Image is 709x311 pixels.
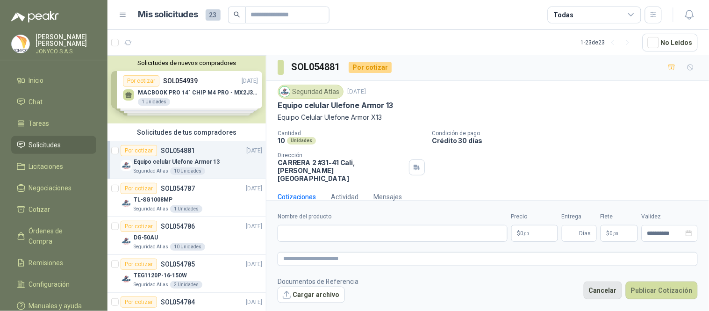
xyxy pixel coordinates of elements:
p: SOL054786 [161,223,195,230]
button: Cancelar [584,282,622,299]
a: Chat [11,93,96,111]
a: Solicitudes [11,136,96,154]
button: Publicar Cotización [626,282,698,299]
button: Solicitudes de nuevos compradores [111,59,262,66]
div: Unidades [287,137,316,145]
p: Crédito 30 días [432,137,705,145]
div: Por cotizar [121,221,157,232]
img: Company Logo [12,35,29,53]
span: Cotizar [29,204,50,215]
p: Equipo Celular Ulefone Armor X13 [278,112,698,123]
p: SOL054784 [161,299,195,305]
p: Equipo celular Ulefone Armor 13 [134,158,220,166]
p: [DATE] [246,222,262,231]
div: Por cotizar [121,145,157,156]
img: Logo peakr [11,11,59,22]
p: $ 0,00 [601,225,638,242]
a: Tareas [11,115,96,132]
span: 0 [610,231,619,236]
p: [DATE] [246,184,262,193]
span: Inicio [29,75,44,86]
button: Cargar archivo [278,287,345,304]
a: Por cotizarSOL054787[DATE] Company LogoTL-SG1008MPSeguridad Atlas1 Unidades [107,179,266,217]
p: DG-50AU [134,233,158,242]
p: Seguridad Atlas [134,205,168,213]
label: Flete [601,212,638,221]
div: Por cotizar [121,297,157,308]
div: Actividad [331,192,358,202]
span: $ [607,231,610,236]
p: [DATE] [246,260,262,269]
a: Por cotizarSOL054786[DATE] Company LogoDG-50AUSeguridad Atlas10 Unidades [107,217,266,255]
label: Validez [642,212,698,221]
a: Cotizar [11,201,96,218]
a: Órdenes de Compra [11,222,96,250]
p: Dirección [278,152,405,159]
label: Nombre del producto [278,212,508,221]
p: Seguridad Atlas [134,243,168,251]
p: JONYCO S.A.S. [36,49,96,54]
img: Company Logo [121,198,132,209]
button: No Leídos [643,34,698,51]
a: Remisiones [11,254,96,272]
a: Configuración [11,275,96,293]
p: Equipo celular Ulefone Armor 13 [278,101,393,110]
p: SOL054787 [161,185,195,192]
span: Configuración [29,279,70,289]
p: SOL054881 [161,147,195,154]
div: Por cotizar [349,62,392,73]
p: [DATE] [246,298,262,307]
p: Documentos de Referencia [278,276,358,287]
p: Condición de pago [432,130,705,137]
span: Órdenes de Compra [29,226,87,246]
span: ,00 [524,231,530,236]
div: Mensajes [373,192,402,202]
span: Licitaciones [29,161,64,172]
div: 2 Unidades [170,281,202,289]
h1: Mis solicitudes [138,8,198,22]
span: Negociaciones [29,183,72,193]
div: Por cotizar [121,183,157,194]
span: Chat [29,97,43,107]
p: 10 [278,137,285,145]
div: 1 - 23 de 23 [581,35,635,50]
span: 0 [521,231,530,236]
div: Seguridad Atlas [278,85,344,99]
p: TL-SG1008MP [134,195,172,204]
img: Company Logo [121,274,132,285]
p: $0,00 [511,225,558,242]
img: Company Logo [121,160,132,171]
p: [DATE] [246,146,262,155]
p: [DATE] [347,87,366,96]
a: Inicio [11,72,96,89]
div: 1 Unidades [170,205,202,213]
a: Negociaciones [11,179,96,197]
p: TEG1120P-16-150W [134,271,187,280]
a: Por cotizarSOL054881[DATE] Company LogoEquipo celular Ulefone Armor 13Seguridad Atlas10 Unidades [107,141,266,179]
span: 23 [206,9,221,21]
span: Solicitudes [29,140,61,150]
p: [PERSON_NAME] [PERSON_NAME] [36,34,96,47]
a: Por cotizarSOL054785[DATE] Company LogoTEG1120P-16-150WSeguridad Atlas2 Unidades [107,255,266,293]
img: Company Logo [121,236,132,247]
div: Cotizaciones [278,192,316,202]
span: Días [580,225,591,241]
div: Solicitudes de tus compradores [107,123,266,141]
div: 10 Unidades [170,243,205,251]
div: 10 Unidades [170,167,205,175]
div: Por cotizar [121,259,157,270]
span: search [234,11,240,18]
span: Remisiones [29,258,64,268]
span: Manuales y ayuda [29,301,82,311]
p: CARRERA 2 #31-41 Cali , [PERSON_NAME][GEOGRAPHIC_DATA] [278,159,405,182]
img: Company Logo [279,87,290,97]
label: Entrega [562,212,597,221]
span: Tareas [29,118,50,129]
p: SOL054785 [161,261,195,268]
h3: SOL054881 [291,60,341,74]
div: Solicitudes de nuevos compradoresPor cotizarSOL054939[DATE] MACBOOK PRO 14" CHIP M4 PRO - MX2J3E/... [107,56,266,123]
span: ,00 [613,231,619,236]
a: Licitaciones [11,158,96,175]
p: Cantidad [278,130,425,137]
label: Precio [511,212,558,221]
